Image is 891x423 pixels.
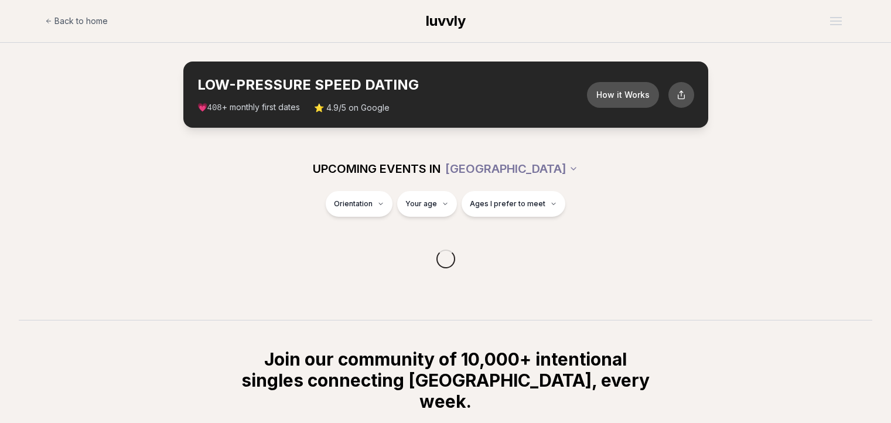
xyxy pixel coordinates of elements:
[197,101,300,114] span: 💗 + monthly first dates
[405,199,437,209] span: Your age
[334,199,373,209] span: Orientation
[397,191,457,217] button: Your age
[54,15,108,27] span: Back to home
[426,12,466,30] a: luvvly
[462,191,565,217] button: Ages I prefer to meet
[326,191,392,217] button: Orientation
[197,76,587,94] h2: LOW-PRESSURE SPEED DATING
[470,199,545,209] span: Ages I prefer to meet
[445,156,578,182] button: [GEOGRAPHIC_DATA]
[314,102,390,114] span: ⭐ 4.9/5 on Google
[587,82,659,108] button: How it Works
[426,12,466,29] span: luvvly
[207,103,222,112] span: 408
[45,9,108,33] a: Back to home
[240,349,652,412] h2: Join our community of 10,000+ intentional singles connecting [GEOGRAPHIC_DATA], every week.
[825,12,846,30] button: Open menu
[313,161,441,177] span: UPCOMING EVENTS IN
